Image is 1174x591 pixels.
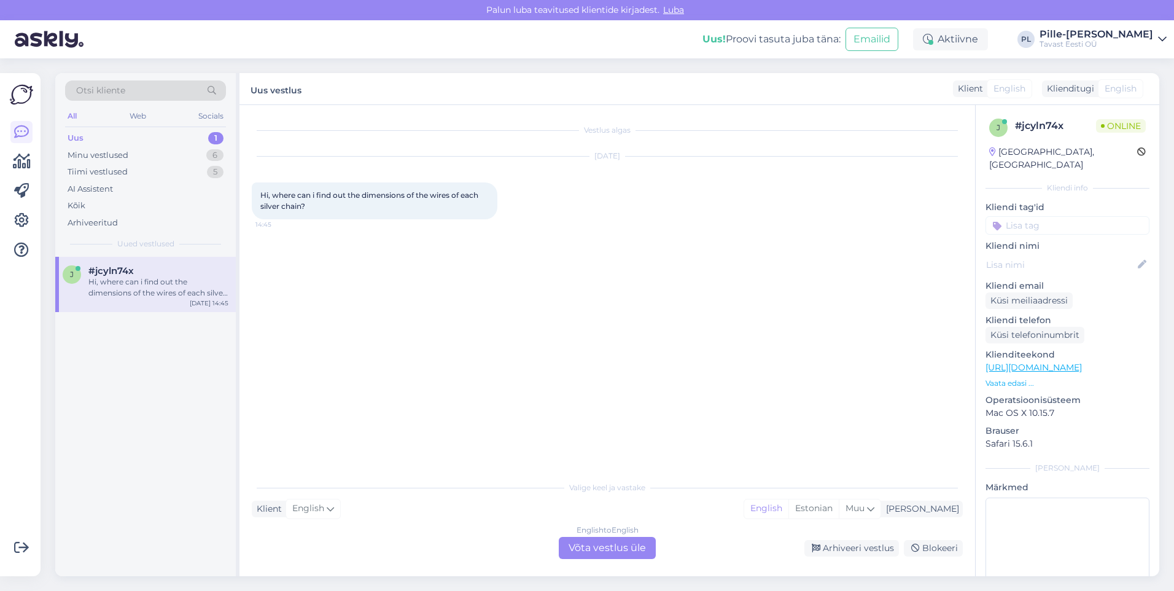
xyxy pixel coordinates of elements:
[68,149,128,162] div: Minu vestlused
[985,240,1149,252] p: Kliendi nimi
[292,502,324,515] span: English
[1096,119,1146,133] span: Online
[659,4,688,15] span: Luba
[1015,119,1096,133] div: # jcyln74x
[1042,82,1094,95] div: Klienditugi
[985,314,1149,327] p: Kliendi telefon
[88,265,134,276] span: #jcyln74x
[208,132,224,144] div: 1
[993,82,1025,95] span: English
[985,201,1149,214] p: Kliendi tag'id
[846,503,865,514] span: Muu
[1105,82,1137,95] span: English
[985,182,1149,194] div: Kliendi info
[997,123,1000,132] span: j
[702,32,841,47] div: Proovi tasuta juba täna:
[985,407,1149,420] p: Mac OS X 10.15.7
[190,299,228,308] div: [DATE] 14:45
[68,183,113,195] div: AI Assistent
[985,425,1149,437] p: Brauser
[953,82,983,95] div: Klient
[88,276,228,299] div: Hi, where can i find out the dimensions of the wires of each silver chain?
[904,540,963,557] div: Blokeeri
[70,270,74,279] span: j
[207,166,224,178] div: 5
[985,481,1149,494] p: Märkmed
[881,503,959,515] div: [PERSON_NAME]
[985,362,1082,373] a: [URL][DOMAIN_NAME]
[252,503,282,515] div: Klient
[744,499,788,518] div: English
[1040,29,1167,49] a: Pille-[PERSON_NAME]Tavast Eesti OÜ
[196,108,226,124] div: Socials
[127,108,149,124] div: Web
[989,146,1137,171] div: [GEOGRAPHIC_DATA], [GEOGRAPHIC_DATA]
[804,540,899,557] div: Arhiveeri vestlus
[985,437,1149,450] p: Safari 15.6.1
[68,200,85,212] div: Kõik
[251,80,301,97] label: Uus vestlus
[68,217,118,229] div: Arhiveeritud
[985,327,1084,343] div: Küsi telefoninumbrit
[985,280,1149,292] p: Kliendi email
[788,499,839,518] div: Estonian
[117,238,174,249] span: Uued vestlused
[252,125,963,136] div: Vestlus algas
[913,28,988,50] div: Aktiivne
[985,378,1149,389] p: Vaata edasi ...
[252,482,963,493] div: Valige keel ja vastake
[985,348,1149,361] p: Klienditeekond
[559,537,656,559] div: Võta vestlus üle
[10,83,33,106] img: Askly Logo
[985,292,1073,309] div: Küsi meiliaadressi
[577,525,639,536] div: English to English
[260,190,480,211] span: Hi, where can i find out the dimensions of the wires of each silver chain?
[76,84,125,97] span: Otsi kliente
[985,463,1149,474] div: [PERSON_NAME]
[65,108,79,124] div: All
[986,258,1135,272] input: Lisa nimi
[1040,29,1153,39] div: Pille-[PERSON_NAME]
[206,149,224,162] div: 6
[702,33,726,45] b: Uus!
[1040,39,1153,49] div: Tavast Eesti OÜ
[985,216,1149,235] input: Lisa tag
[255,220,301,229] span: 14:45
[68,166,128,178] div: Tiimi vestlused
[846,28,898,51] button: Emailid
[252,151,963,162] div: [DATE]
[1017,31,1035,48] div: PL
[985,394,1149,407] p: Operatsioonisüsteem
[68,132,84,144] div: Uus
